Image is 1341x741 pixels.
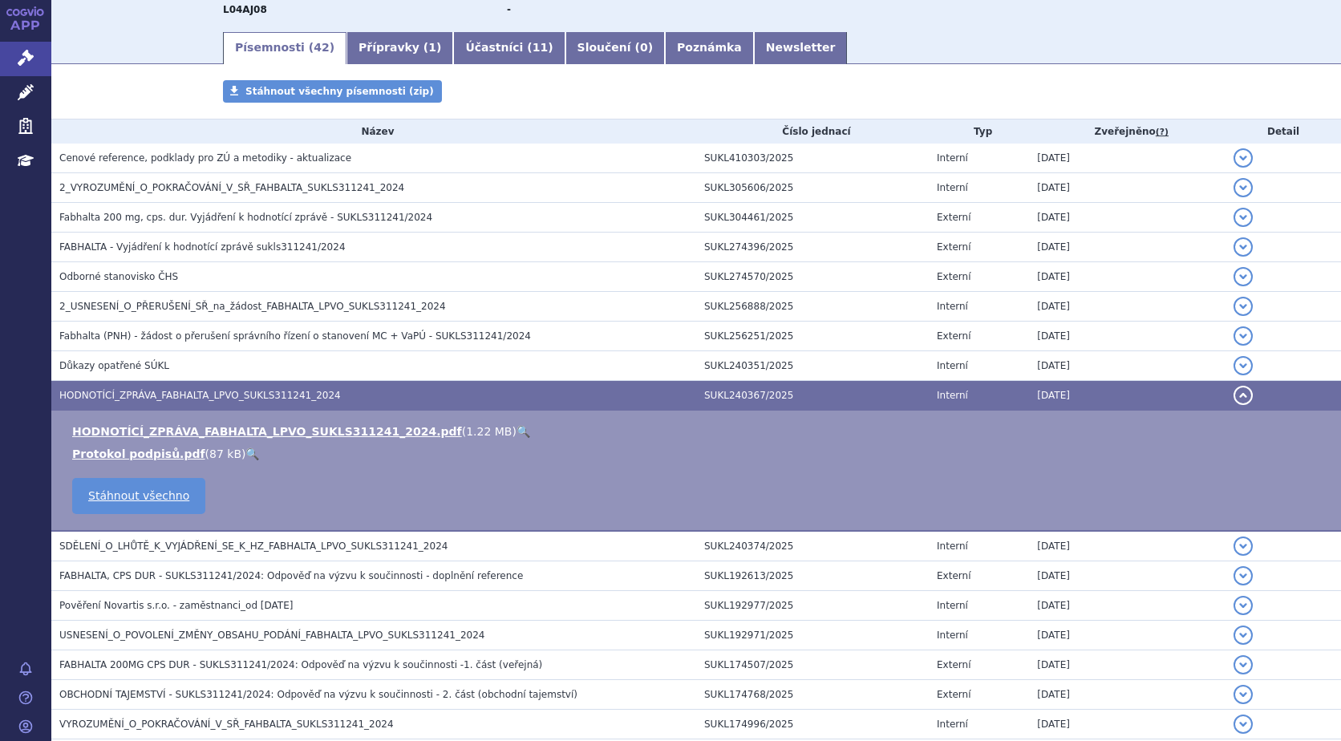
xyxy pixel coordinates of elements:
[937,570,970,581] span: Externí
[59,271,178,282] span: Odborné stanovisko ČHS
[937,390,968,401] span: Interní
[72,478,205,514] a: Stáhnout všechno
[1234,178,1253,197] button: detail
[59,330,531,342] span: Fabhalta (PNH) - žádost o přerušení správního řízení o stanovení MC + VaPÚ - SUKLS311241/2024
[1029,381,1226,411] td: [DATE]
[1029,144,1226,173] td: [DATE]
[533,41,548,54] span: 11
[59,600,293,611] span: Pověření Novartis s.r.o. - zaměstnanci_od 12.03.2025
[696,292,929,322] td: SUKL256888/2025
[696,591,929,621] td: SUKL192977/2025
[59,390,341,401] span: HODNOTÍCÍ_ZPRÁVA_FABHALTA_LPVO_SUKLS311241_2024
[1234,148,1253,168] button: detail
[59,182,404,193] span: 2_VYROZUMĚNÍ_O_POKRAČOVÁNÍ_V_SŘ_FAHBALTA_SUKLS311241_2024
[1029,322,1226,351] td: [DATE]
[51,119,696,144] th: Název
[929,119,1029,144] th: Typ
[1029,119,1226,144] th: Zveřejněno
[59,301,446,312] span: 2_USNESENÍ_O_PŘERUŠENÍ_SŘ_na_žádost_FABHALTA_LPVO_SUKLS311241_2024
[223,4,267,15] strong: IPTAKOPAN
[1234,267,1253,286] button: detail
[937,600,968,611] span: Interní
[1029,173,1226,203] td: [DATE]
[1029,262,1226,292] td: [DATE]
[696,322,929,351] td: SUKL256251/2025
[59,719,394,730] span: VYROZUMĚNÍ_O_POKRAČOVÁNÍ_V_SŘ_FAHBALTA_SUKLS311241_2024
[1029,233,1226,262] td: [DATE]
[696,650,929,680] td: SUKL174507/2025
[937,301,968,312] span: Interní
[937,152,968,164] span: Interní
[72,446,1325,462] li: ( )
[1234,386,1253,405] button: detail
[696,621,929,650] td: SUKL192971/2025
[1234,356,1253,375] button: detail
[937,212,970,223] span: Externí
[1234,237,1253,257] button: detail
[466,425,512,438] span: 1.22 MB
[245,86,434,97] span: Stáhnout všechny písemnosti (zip)
[314,41,329,54] span: 42
[937,271,970,282] span: Externí
[1029,650,1226,680] td: [DATE]
[59,241,346,253] span: FABHALTA - Vyjádření k hodnotící zprávě sukls311241/2024
[937,182,968,193] span: Interní
[59,689,577,700] span: OBCHODNÍ TAJEMSTVÍ - SUKLS311241/2024: Odpověď na výzvu k součinnosti - 2. část (obchodní tajemství)
[937,360,968,371] span: Interní
[696,381,929,411] td: SUKL240367/2025
[1234,685,1253,704] button: detail
[1234,537,1253,556] button: detail
[696,262,929,292] td: SUKL274570/2025
[696,119,929,144] th: Číslo jednací
[1234,566,1253,585] button: detail
[696,144,929,173] td: SUKL410303/2025
[696,173,929,203] td: SUKL305606/2025
[507,4,511,15] strong: -
[937,689,970,700] span: Externí
[754,32,848,64] a: Newsletter
[696,531,929,561] td: SUKL240374/2025
[59,360,169,371] span: Důkazy opatřené SÚKL
[428,41,436,54] span: 1
[453,32,565,64] a: Účastníci (11)
[223,32,346,64] a: Písemnosti (42)
[223,80,442,103] a: Stáhnout všechny písemnosti (zip)
[346,32,453,64] a: Přípravky (1)
[1029,203,1226,233] td: [DATE]
[59,630,484,641] span: USNESENÍ_O_POVOLENÍ_ZMĚNY_OBSAHU_PODÁNÍ_FABHALTA_LPVO_SUKLS311241_2024
[696,233,929,262] td: SUKL274396/2025
[59,659,542,670] span: FABHALTA 200MG CPS DUR - SUKLS311241/2024: Odpověď na výzvu k součinnosti -1. část (veřejná)
[1029,710,1226,739] td: [DATE]
[937,630,968,641] span: Interní
[696,351,929,381] td: SUKL240351/2025
[1234,326,1253,346] button: detail
[1029,292,1226,322] td: [DATE]
[72,425,462,438] a: HODNOTÍCÍ_ZPRÁVA_FABHALTA_LPVO_SUKLS311241_2024.pdf
[937,659,970,670] span: Externí
[1234,208,1253,227] button: detail
[1234,715,1253,734] button: detail
[1234,596,1253,615] button: detail
[937,719,968,730] span: Interní
[1156,127,1169,138] abbr: (?)
[1234,626,1253,645] button: detail
[696,561,929,591] td: SUKL192613/2025
[72,447,205,460] a: Protokol podpisů.pdf
[1029,561,1226,591] td: [DATE]
[59,152,351,164] span: Cenové reference, podklady pro ZÚ a metodiky - aktualizace
[59,541,448,552] span: SDĚLENÍ_O_LHŮTĚ_K_VYJÁDŘENÍ_SE_K_HZ_FABHALTA_LPVO_SUKLS311241_2024
[72,423,1325,439] li: ( )
[1029,531,1226,561] td: [DATE]
[696,680,929,710] td: SUKL174768/2025
[1226,119,1341,144] th: Detail
[665,32,754,64] a: Poznámka
[1234,297,1253,316] button: detail
[209,447,241,460] span: 87 kB
[696,710,929,739] td: SUKL174996/2025
[59,212,432,223] span: Fabhalta 200 mg, cps. dur. Vyjádření k hodnotící zprávě - SUKLS311241/2024
[1029,591,1226,621] td: [DATE]
[565,32,665,64] a: Sloučení (0)
[59,570,523,581] span: FABHALTA, CPS DUR - SUKLS311241/2024: Odpověď na výzvu k součinnosti - doplnění reference
[696,203,929,233] td: SUKL304461/2025
[1029,351,1226,381] td: [DATE]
